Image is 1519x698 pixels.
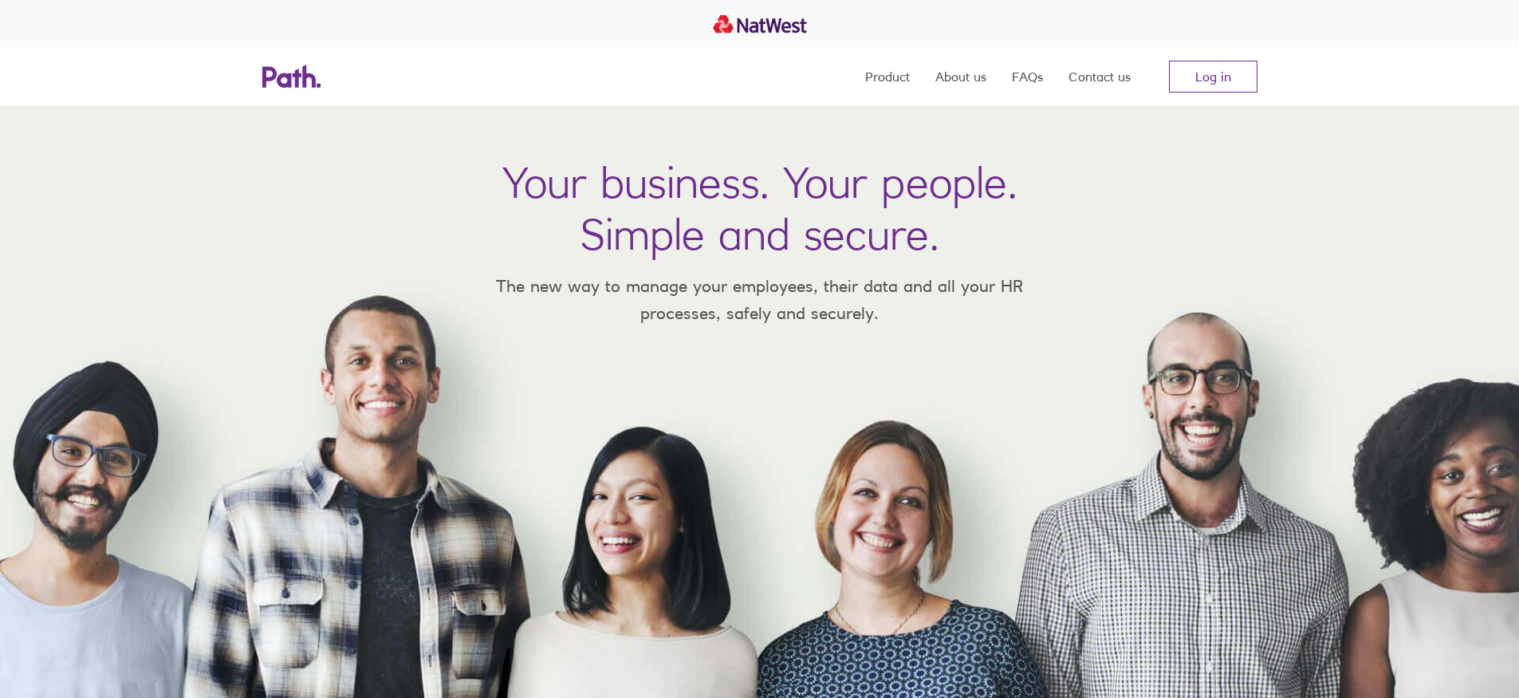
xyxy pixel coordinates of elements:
a: Log in [1169,61,1257,93]
p: The new way to manage your employees, their data and all your HR processes, safely and securely. [473,273,1047,326]
a: Contact us [1068,48,1131,105]
a: FAQs [1012,48,1043,105]
h1: Your business. Your people. Simple and secure. [502,156,1017,260]
a: Product [865,48,910,105]
a: About us [935,48,986,105]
